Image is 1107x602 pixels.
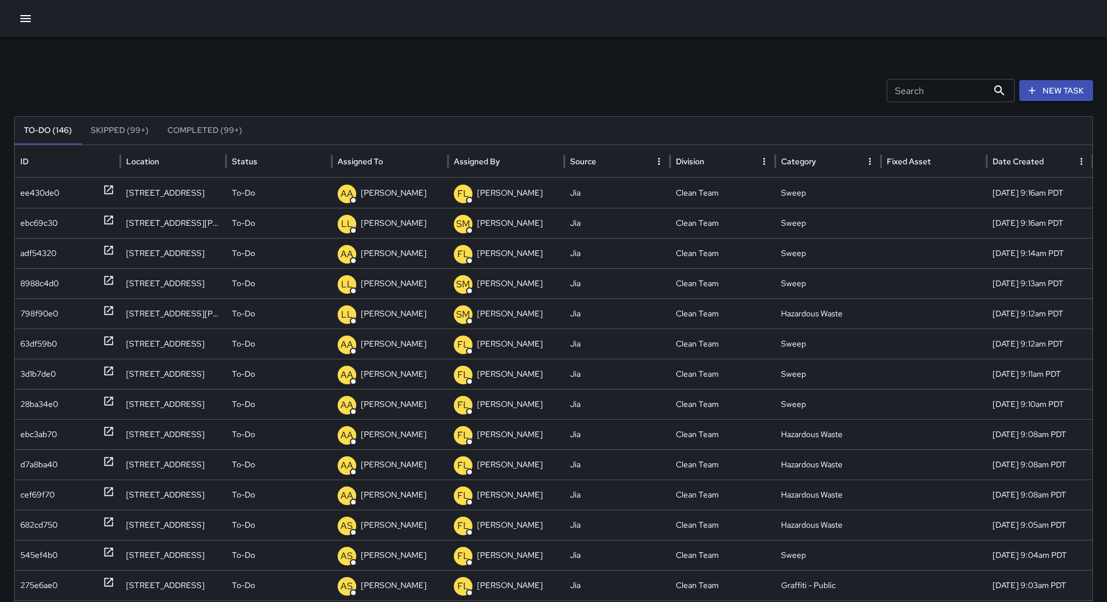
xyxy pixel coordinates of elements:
[670,298,776,329] div: Clean Team
[670,540,776,570] div: Clean Team
[456,277,470,291] p: SM
[670,419,776,449] div: Clean Team
[15,117,81,145] button: To-Do (146)
[987,268,1092,298] div: 10/13/2025, 9:13am PDT
[20,299,58,329] div: 798f90e0
[670,449,776,480] div: Clean Team
[670,208,776,238] div: Clean Team
[341,428,353,442] p: AA
[20,480,55,510] div: cef69f70
[756,153,772,170] button: Division column menu
[232,329,255,359] p: To-Do
[1073,153,1090,170] button: Date Created column menu
[232,420,255,449] p: To-Do
[120,359,226,389] div: 295 Fell Street
[361,208,427,238] p: [PERSON_NAME]
[775,510,881,540] div: Hazardous Waste
[987,389,1092,419] div: 10/13/2025, 9:10am PDT
[341,277,353,291] p: LL
[120,570,226,600] div: 60 Hickory Street
[987,449,1092,480] div: 10/13/2025, 9:08am PDT
[361,269,427,298] p: [PERSON_NAME]
[670,510,776,540] div: Clean Team
[987,480,1092,510] div: 10/13/2025, 9:08am PDT
[341,579,353,593] p: AS
[670,268,776,298] div: Clean Team
[564,449,670,480] div: Jia
[570,156,596,167] div: Source
[457,368,469,382] p: FL
[775,389,881,419] div: Sweep
[232,269,255,298] p: To-Do
[477,359,543,389] p: [PERSON_NAME]
[477,299,543,329] p: [PERSON_NAME]
[564,419,670,449] div: Jia
[676,156,704,167] div: Division
[987,208,1092,238] div: 10/13/2025, 9:16am PDT
[457,187,469,201] p: FL
[341,519,353,533] p: AS
[120,389,226,419] div: 220 Fell Street
[477,390,543,419] p: [PERSON_NAME]
[477,269,543,298] p: [PERSON_NAME]
[775,208,881,238] div: Sweep
[1019,80,1093,102] button: New Task
[775,540,881,570] div: Sweep
[987,540,1092,570] div: 10/13/2025, 9:04am PDT
[781,156,816,167] div: Category
[775,268,881,298] div: Sweep
[361,239,427,268] p: [PERSON_NAME]
[564,480,670,510] div: Jia
[120,208,226,238] div: 601 Van Ness Avenue
[775,359,881,389] div: Sweep
[20,329,57,359] div: 63df59b0
[341,247,353,261] p: AA
[987,419,1092,449] div: 10/13/2025, 9:08am PDT
[120,238,226,268] div: 292 Linden Street
[232,178,255,208] p: To-Do
[564,268,670,298] div: Jia
[457,579,469,593] p: FL
[477,329,543,359] p: [PERSON_NAME]
[862,153,878,170] button: Category column menu
[477,208,543,238] p: [PERSON_NAME]
[987,238,1092,268] div: 10/13/2025, 9:14am PDT
[477,420,543,449] p: [PERSON_NAME]
[477,450,543,480] p: [PERSON_NAME]
[775,298,881,329] div: Hazardous Waste
[120,510,226,540] div: 167 Fell Street
[20,239,56,268] div: adf54320
[341,338,353,352] p: AA
[887,156,931,167] div: Fixed Asset
[361,359,427,389] p: [PERSON_NAME]
[457,549,469,563] p: FL
[457,247,469,261] p: FL
[341,489,353,503] p: AA
[456,308,470,322] p: SM
[20,156,28,167] div: ID
[987,570,1092,600] div: 10/13/2025, 9:03am PDT
[670,389,776,419] div: Clean Team
[20,571,58,600] div: 275e6ae0
[232,359,255,389] p: To-Do
[987,329,1092,359] div: 10/13/2025, 9:12am PDT
[20,208,58,238] div: ebc69c30
[361,510,427,540] p: [PERSON_NAME]
[361,420,427,449] p: [PERSON_NAME]
[987,178,1092,208] div: 10/13/2025, 9:16am PDT
[341,549,353,563] p: AS
[361,299,427,329] p: [PERSON_NAME]
[651,153,667,170] button: Source column menu
[670,178,776,208] div: Clean Team
[775,480,881,510] div: Hazardous Waste
[361,178,427,208] p: [PERSON_NAME]
[670,329,776,359] div: Clean Team
[775,419,881,449] div: Hazardous Waste
[232,390,255,419] p: To-Do
[457,459,469,473] p: FL
[232,510,255,540] p: To-Do
[361,329,427,359] p: [PERSON_NAME]
[775,570,881,600] div: Graffiti - Public
[564,510,670,540] div: Jia
[564,359,670,389] div: Jia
